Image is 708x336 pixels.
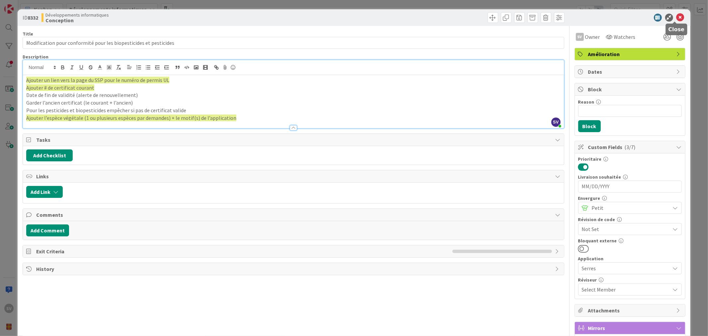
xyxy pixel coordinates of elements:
div: Bloquant externe [578,238,682,243]
div: Application [578,256,682,261]
span: SV [551,118,561,127]
span: Attachments [588,306,673,314]
b: Conception [45,18,109,23]
span: Description [23,54,48,60]
span: Watchers [614,33,636,41]
p: Garder l’ancien certificat (le courant + l’ancien) [26,99,560,107]
button: Add Link [26,186,63,198]
span: Custom Fields [588,143,673,151]
p: Pour les pesticides et biopesticides empêcher si pas de certificat valide [26,107,560,114]
span: Dates [588,68,673,76]
label: Reason [578,99,594,105]
div: Réviseur [578,278,682,282]
span: Tasks [36,136,552,144]
label: Title [23,31,33,37]
span: Ajouter # de certificat courant [26,84,94,91]
p: Date de fin de validité (alerte de renouvellement) [26,91,560,99]
b: 8332 [28,14,38,21]
div: Livraison souhaitée [578,175,682,179]
div: SV [576,33,584,41]
div: Envergure [578,196,682,201]
button: Block [578,120,601,132]
div: Prioritaire [578,157,682,161]
span: Not Set [582,224,667,234]
span: Owner [585,33,600,41]
span: Ajouter l’espèce végétale (1 ou plusieurs espèces par demandes) + le motif(s) de l’application [26,115,236,121]
span: Select Member [582,286,616,294]
span: Links [36,172,552,180]
span: Serres [582,264,667,273]
button: Add Comment [26,224,69,236]
span: Comments [36,211,552,219]
span: History [36,265,552,273]
span: ID [23,14,38,22]
input: type card name here... [23,37,564,49]
span: Développements informatiques [45,12,109,18]
span: Amélioration [588,50,673,58]
span: Exit Criteria [36,247,449,255]
span: Ajouter un lien vers la page du SSP pour le numéro de permis UL [26,77,169,83]
span: ( 3/7 ) [625,144,636,150]
h5: Close [669,26,685,33]
span: Mirrors [588,324,673,332]
button: Add Checklist [26,149,73,161]
input: MM/DD/YYYY [582,181,678,192]
span: Block [588,85,673,93]
span: Petit [592,203,667,212]
div: Révision de code [578,217,682,222]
